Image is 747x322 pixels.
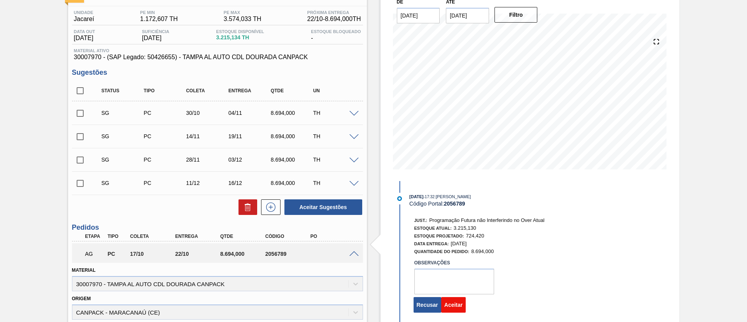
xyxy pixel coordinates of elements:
div: 28/11/2025 [184,157,231,163]
div: Nova sugestão [257,199,281,215]
span: 3.215,130 [454,225,476,231]
span: Data Entrega: [414,241,449,246]
span: Quantidade do Pedido: [414,249,470,254]
span: Suficiência [142,29,169,34]
button: Aceitar [441,297,466,313]
div: Coleta [184,88,231,93]
h3: Pedidos [72,223,363,232]
label: Material [72,267,96,273]
div: 8.694,000 [269,157,316,163]
span: [DATE] [451,241,467,246]
input: dd/mm/yyyy [397,8,440,23]
div: Entrega [173,234,224,239]
span: : [PERSON_NAME] [435,194,471,199]
div: Sugestão Criada [100,110,147,116]
div: Código Portal: [409,201,594,207]
div: Código [263,234,314,239]
div: PO [309,234,359,239]
div: Aceitar Sugestões [281,199,363,216]
div: Qtde [269,88,316,93]
div: TH [311,133,358,139]
span: 30007970 - (SAP Legado: 50426655) - TAMPA AL AUTO CDL DOURADA CANPACK [74,54,361,61]
span: Jacareí [74,16,94,23]
span: Estoque Projetado: [414,234,464,238]
span: [DATE] [409,194,423,199]
div: Status [100,88,147,93]
div: TH [311,110,358,116]
div: 8.694,000 [269,110,316,116]
span: Próxima Entrega [307,10,361,15]
div: UN [311,88,358,93]
span: Material ativo [74,48,361,53]
div: Pedido de Compra [142,157,189,163]
div: TH [311,180,358,186]
div: 2056789 [263,251,314,257]
span: Estoque Disponível [216,29,264,34]
span: 1.172,607 TH [140,16,178,23]
div: Pedido de Compra [142,180,189,186]
button: Filtro [494,7,538,23]
p: AG [85,251,105,257]
div: 04/11/2025 [226,110,274,116]
div: Sugestão Criada [100,133,147,139]
span: - 17:32 [424,195,435,199]
div: 22/10/2025 [173,251,224,257]
div: Excluir Sugestões [235,199,257,215]
div: Entrega [226,88,274,93]
div: Etapa [83,234,107,239]
img: atual [397,196,402,201]
div: - [309,29,363,42]
div: 19/11/2025 [226,133,274,139]
button: Recusar [414,297,441,313]
div: TH [311,157,358,163]
div: Sugestão Criada [100,157,147,163]
div: 8.694,000 [269,180,316,186]
strong: 2056789 [444,201,465,207]
span: [DATE] [142,35,169,42]
div: Pedido de Compra [142,133,189,139]
span: 724,420 [466,233,484,239]
span: 22/10 - 8.694,000 TH [307,16,361,23]
div: 03/12/2025 [226,157,274,163]
span: Data out [74,29,95,34]
div: Pedido de Compra [105,251,129,257]
span: [DATE] [74,35,95,42]
div: Pedido de Compra [142,110,189,116]
div: 17/10/2025 [128,251,179,257]
button: Aceitar Sugestões [284,199,362,215]
span: Just.: [414,218,428,223]
span: Unidade [74,10,94,15]
label: Origem [72,296,91,301]
div: 16/12/2025 [226,180,274,186]
div: Sugestão Criada [100,180,147,186]
h3: Sugestões [72,69,363,77]
div: Tipo [105,234,129,239]
span: PE MAX [224,10,261,15]
label: Observações [414,257,494,269]
div: 11/12/2025 [184,180,231,186]
span: Estoque Atual: [414,226,452,231]
span: Estoque Bloqueado [311,29,361,34]
span: 3.215,134 TH [216,35,264,40]
div: Qtde [218,234,269,239]
input: dd/mm/yyyy [446,8,489,23]
div: 8.694,000 [269,133,316,139]
div: 30/10/2025 [184,110,231,116]
div: Coleta [128,234,179,239]
span: Programação Futura não Interferindo no Over Atual [429,217,544,223]
div: Tipo [142,88,189,93]
span: 3.574,033 TH [224,16,261,23]
div: 8.694,000 [218,251,269,257]
div: Aguardando Aprovação do Gestor [83,245,107,262]
span: 8.694,000 [471,248,494,254]
span: PE MIN [140,10,178,15]
div: 14/11/2025 [184,133,231,139]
